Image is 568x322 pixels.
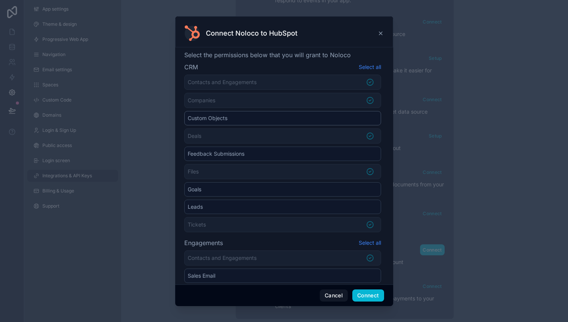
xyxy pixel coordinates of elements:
[188,133,201,139] span: Deals
[188,186,201,192] span: Goals
[320,289,348,302] button: Cancel
[359,63,381,72] button: Select all
[188,203,203,210] span: Leads
[188,150,244,157] span: Feedback Submissions
[188,272,215,279] span: Sales Email
[184,238,223,247] h3: Engagements
[359,238,381,247] button: Select all
[188,79,257,85] span: Contacts and Engagements
[352,289,384,302] button: Connect
[188,168,199,175] span: Files
[206,29,297,38] h3: Connect Noloco to HubSpot
[184,50,384,59] span: Select the permissions below that you will grant to Noloco
[184,63,198,72] h3: CRM
[188,115,227,121] span: Custom Objects
[185,25,200,41] img: HubSpot
[188,97,215,103] span: Companies
[188,255,257,261] span: Contacts and Engagements
[188,221,206,228] span: Tickets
